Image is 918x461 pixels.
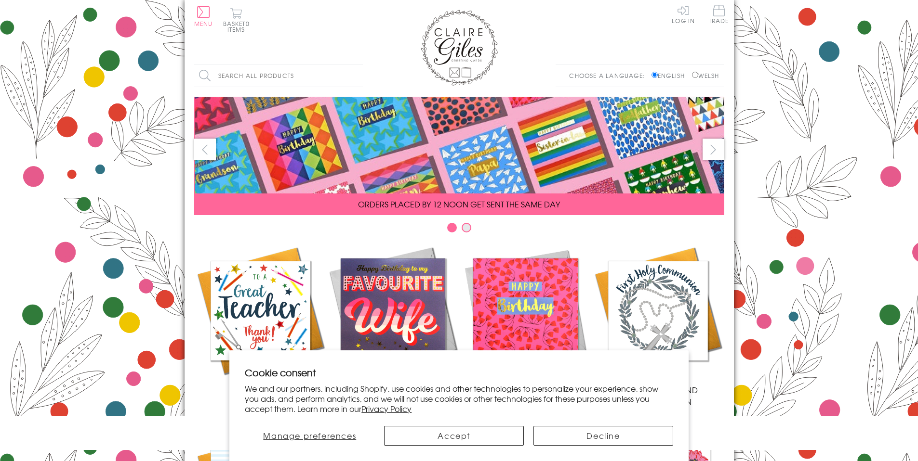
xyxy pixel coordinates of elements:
[263,430,356,441] span: Manage preferences
[569,71,650,80] p: Choose a language:
[245,366,673,379] h2: Cookie consent
[421,10,498,86] img: Claire Giles Greetings Cards
[227,19,250,34] span: 0 items
[462,223,471,232] button: Carousel Page 2
[194,139,216,160] button: prev
[672,5,695,24] a: Log In
[194,244,327,396] a: Academic
[223,8,250,32] button: Basket0 items
[533,426,673,446] button: Decline
[652,72,658,78] input: English
[709,5,729,24] span: Trade
[692,71,719,80] label: Welsh
[245,384,673,413] p: We and our partners, including Shopify, use cookies and other technologies to personalize your ex...
[703,139,724,160] button: next
[194,65,363,87] input: Search all products
[652,71,690,80] label: English
[692,72,698,78] input: Welsh
[709,5,729,26] a: Trade
[447,223,457,232] button: Carousel Page 1 (Current Slide)
[358,198,560,210] span: ORDERS PLACED BY 12 NOON GET SENT THE SAME DAY
[384,426,524,446] button: Accept
[245,426,374,446] button: Manage preferences
[459,244,592,396] a: Birthdays
[361,403,412,414] a: Privacy Policy
[327,244,459,396] a: New Releases
[194,222,724,237] div: Carousel Pagination
[194,6,213,26] button: Menu
[353,65,363,87] input: Search
[592,244,724,407] a: Communion and Confirmation
[194,19,213,28] span: Menu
